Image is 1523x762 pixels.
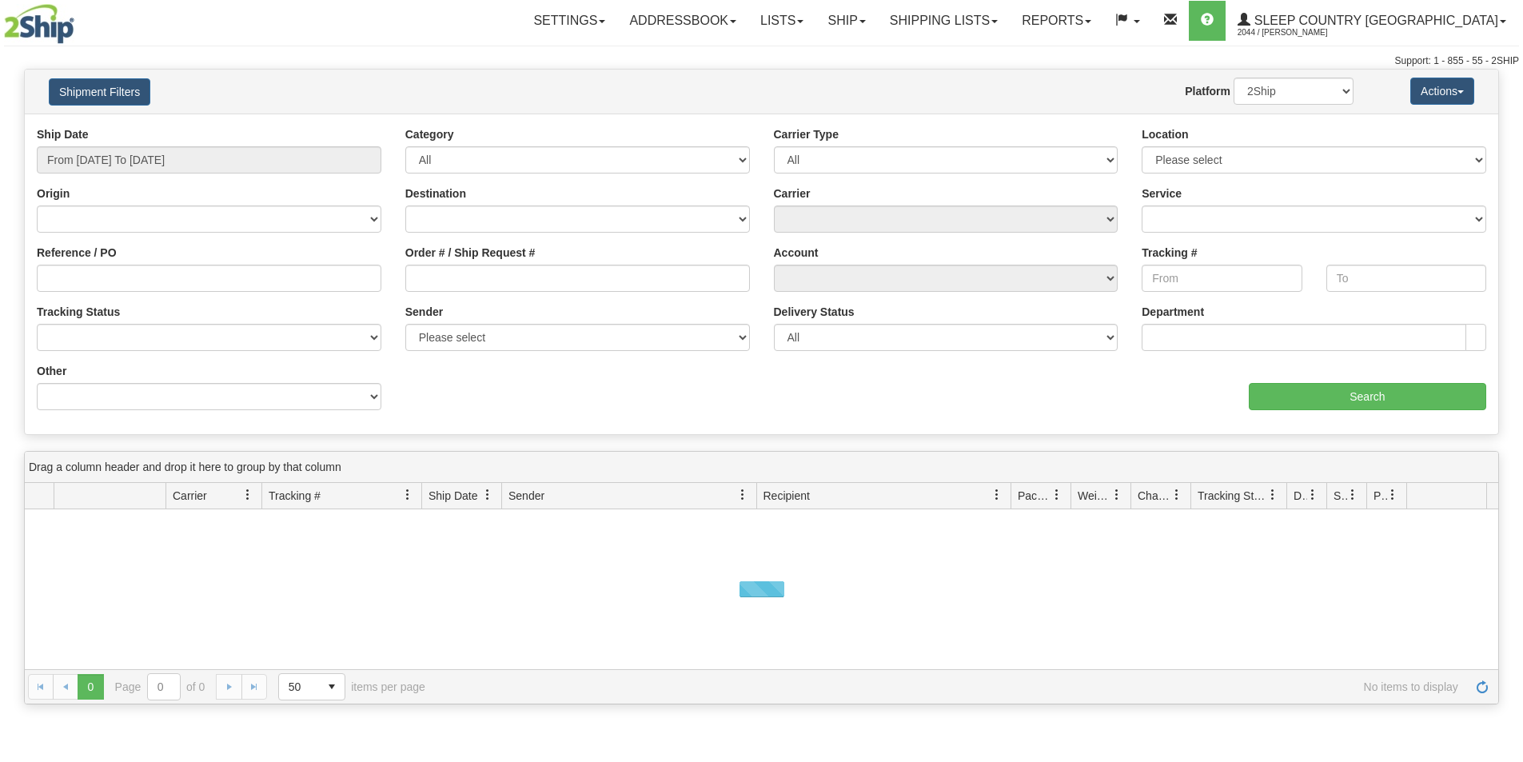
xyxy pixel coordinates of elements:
a: Tracking Status filter column settings [1259,481,1286,509]
label: Delivery Status [774,304,855,320]
span: Pickup Status [1373,488,1387,504]
label: Tracking # [1142,245,1197,261]
a: Lists [748,1,815,41]
span: items per page [278,673,425,700]
span: Charge [1138,488,1171,504]
label: Tracking Status [37,304,120,320]
a: Shipping lists [878,1,1010,41]
label: Location [1142,126,1188,142]
a: Ship Date filter column settings [474,481,501,509]
input: From [1142,265,1302,292]
img: logo2044.jpg [4,4,74,44]
a: Charge filter column settings [1163,481,1190,509]
a: Ship [815,1,877,41]
label: Destination [405,186,466,201]
span: Page 0 [78,674,103,700]
label: Carrier Type [774,126,839,142]
button: Actions [1410,78,1474,105]
label: Department [1142,304,1204,320]
label: Reference / PO [37,245,117,261]
a: Recipient filter column settings [983,481,1011,509]
a: Sender filter column settings [729,481,756,509]
span: select [319,674,345,700]
a: Reports [1010,1,1103,41]
a: Packages filter column settings [1043,481,1070,509]
label: Service [1142,186,1182,201]
span: Ship Date [429,488,477,504]
input: To [1326,265,1486,292]
label: Ship Date [37,126,89,142]
a: Sleep Country [GEOGRAPHIC_DATA] 2044 / [PERSON_NAME] [1226,1,1518,41]
label: Order # / Ship Request # [405,245,536,261]
span: Weight [1078,488,1111,504]
span: Sender [508,488,544,504]
a: Settings [521,1,617,41]
span: No items to display [448,680,1458,693]
span: Recipient [763,488,810,504]
input: Search [1249,383,1486,410]
label: Sender [405,304,443,320]
span: 2044 / [PERSON_NAME] [1238,25,1358,41]
a: Weight filter column settings [1103,481,1130,509]
span: Tracking # [269,488,321,504]
a: Pickup Status filter column settings [1379,481,1406,509]
a: Tracking # filter column settings [394,481,421,509]
label: Account [774,245,819,261]
div: grid grouping header [25,452,1498,483]
a: Shipment Issues filter column settings [1339,481,1366,509]
label: Origin [37,186,70,201]
span: Page of 0 [115,673,205,700]
span: Shipment Issues [1334,488,1347,504]
label: Other [37,363,66,379]
span: Packages [1018,488,1051,504]
a: Delivery Status filter column settings [1299,481,1326,509]
iframe: chat widget [1486,299,1521,462]
span: Page sizes drop down [278,673,345,700]
label: Platform [1185,83,1230,99]
span: Delivery Status [1294,488,1307,504]
label: Carrier [774,186,811,201]
span: 50 [289,679,309,695]
a: Refresh [1469,674,1495,700]
a: Carrier filter column settings [234,481,261,509]
span: Tracking Status [1198,488,1267,504]
div: Support: 1 - 855 - 55 - 2SHIP [4,54,1519,68]
span: Sleep Country [GEOGRAPHIC_DATA] [1250,14,1498,27]
a: Addressbook [617,1,748,41]
button: Shipment Filters [49,78,150,106]
span: Carrier [173,488,207,504]
label: Category [405,126,454,142]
